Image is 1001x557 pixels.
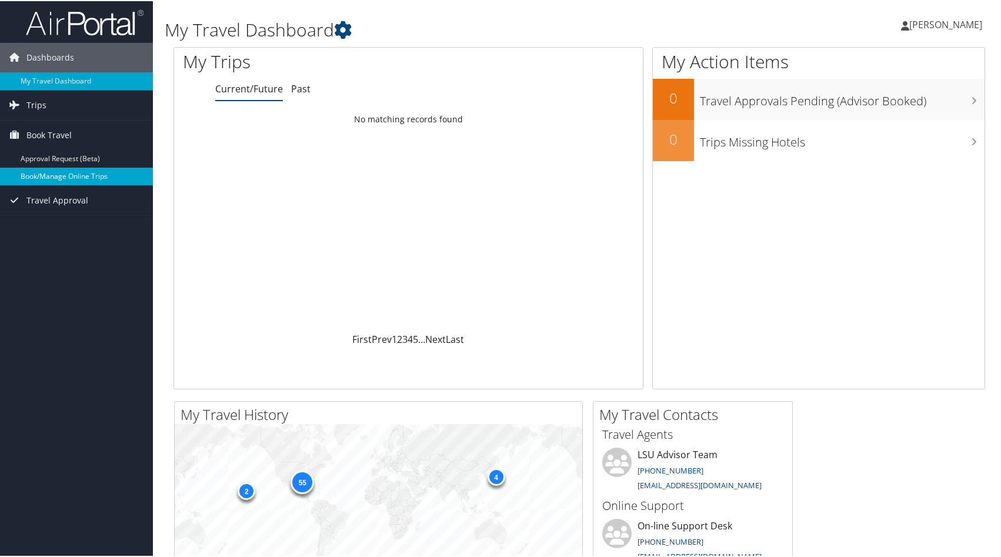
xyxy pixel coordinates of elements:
[26,89,46,119] span: Trips
[653,119,985,160] a: 0Trips Missing Hotels
[397,332,402,345] a: 2
[602,496,783,513] h3: Online Support
[413,332,418,345] a: 5
[653,48,985,73] h1: My Action Items
[26,42,74,71] span: Dashboards
[174,108,643,129] td: No matching records found
[418,332,425,345] span: …
[238,481,255,499] div: 2
[181,403,582,423] h2: My Travel History
[596,446,789,495] li: LSU Advisor Team
[26,119,72,149] span: Book Travel
[372,332,392,345] a: Prev
[165,16,718,41] h1: My Travel Dashboard
[291,469,314,493] div: 55
[487,467,505,485] div: 4
[638,464,703,475] a: [PHONE_NUMBER]
[408,332,413,345] a: 4
[599,403,792,423] h2: My Travel Contacts
[602,425,783,442] h3: Travel Agents
[402,332,408,345] a: 3
[638,535,703,546] a: [PHONE_NUMBER]
[215,81,283,94] a: Current/Future
[26,185,88,214] span: Travel Approval
[352,332,372,345] a: First
[909,17,982,30] span: [PERSON_NAME]
[446,332,464,345] a: Last
[291,81,311,94] a: Past
[425,332,446,345] a: Next
[700,127,985,149] h3: Trips Missing Hotels
[392,332,397,345] a: 1
[700,86,985,108] h3: Travel Approvals Pending (Advisor Booked)
[183,48,439,73] h1: My Trips
[26,8,144,35] img: airportal-logo.png
[901,6,994,41] a: [PERSON_NAME]
[653,87,694,107] h2: 0
[653,128,694,148] h2: 0
[638,479,762,489] a: [EMAIL_ADDRESS][DOMAIN_NAME]
[653,78,985,119] a: 0Travel Approvals Pending (Advisor Booked)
